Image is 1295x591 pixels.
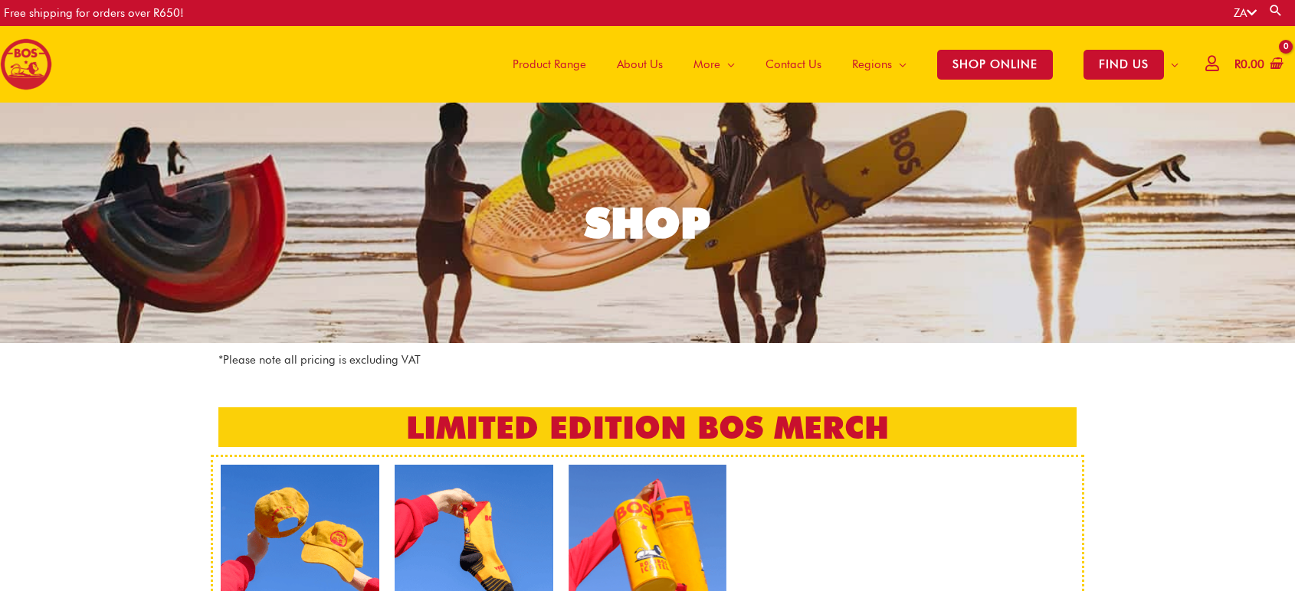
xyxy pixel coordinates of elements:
[1234,57,1241,71] span: R
[218,351,1077,370] p: *Please note all pricing is excluding VAT
[486,26,1194,103] nav: Site Navigation
[218,407,1077,447] h2: LIMITED EDITION BOS MERCH
[1234,57,1264,71] bdi: 0.00
[766,41,821,87] span: Contact Us
[922,26,1068,103] a: SHOP ONLINE
[1231,47,1284,82] a: View Shopping Cart, empty
[1084,50,1164,80] span: FIND US
[585,202,710,244] div: SHOP
[497,26,602,103] a: Product Range
[937,50,1053,80] span: SHOP ONLINE
[1234,6,1257,20] a: ZA
[602,26,678,103] a: About Us
[837,26,922,103] a: Regions
[693,41,720,87] span: More
[678,26,750,103] a: More
[617,41,663,87] span: About Us
[852,41,892,87] span: Regions
[1268,3,1284,18] a: Search button
[513,41,586,87] span: Product Range
[750,26,837,103] a: Contact Us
